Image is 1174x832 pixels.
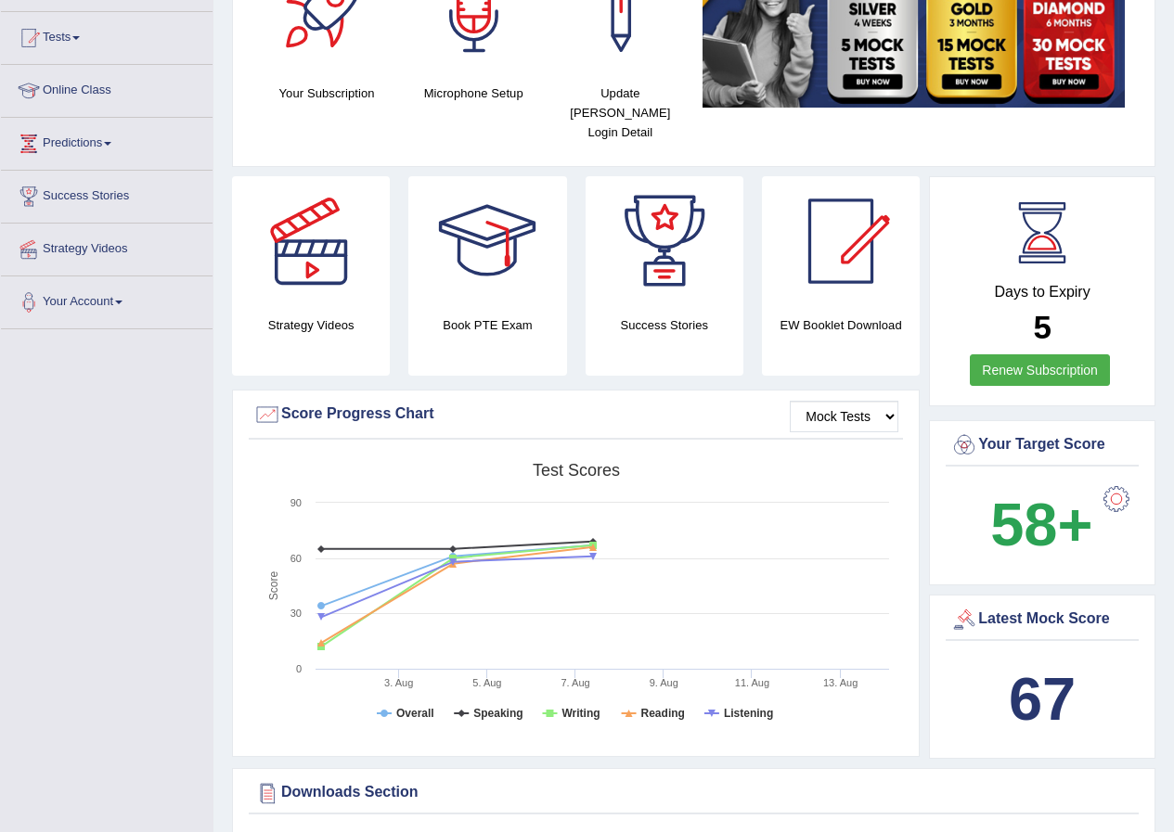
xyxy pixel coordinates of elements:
[473,707,522,720] tspan: Speaking
[396,707,434,720] tspan: Overall
[1033,309,1051,345] b: 5
[263,83,391,103] h4: Your Subscription
[290,497,302,508] text: 90
[1,118,213,164] a: Predictions
[586,315,743,335] h4: Success Stories
[253,779,1134,807] div: Downloads Section
[950,606,1134,634] div: Latest Mock Score
[384,677,413,688] tspan: 3. Aug
[232,315,390,335] h4: Strategy Videos
[296,663,302,674] text: 0
[290,608,302,619] text: 30
[990,491,1092,558] b: 58+
[253,401,898,429] div: Score Progress Chart
[650,677,678,688] tspan: 9. Aug
[762,315,920,335] h4: EW Booklet Download
[1009,665,1076,733] b: 67
[556,83,684,142] h4: Update [PERSON_NAME] Login Detail
[290,553,302,564] text: 60
[641,707,685,720] tspan: Reading
[1,276,213,323] a: Your Account
[267,571,280,601] tspan: Score
[950,431,1134,459] div: Your Target Score
[970,354,1110,386] a: Renew Subscription
[823,677,858,688] tspan: 13. Aug
[1,12,213,58] a: Tests
[533,461,620,480] tspan: Test scores
[1,65,213,111] a: Online Class
[561,677,589,688] tspan: 7. Aug
[724,707,773,720] tspan: Listening
[735,677,769,688] tspan: 11. Aug
[409,83,537,103] h4: Microphone Setup
[408,315,566,335] h4: Book PTE Exam
[1,224,213,270] a: Strategy Videos
[561,707,600,720] tspan: Writing
[472,677,501,688] tspan: 5. Aug
[1,171,213,217] a: Success Stories
[950,284,1134,301] h4: Days to Expiry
